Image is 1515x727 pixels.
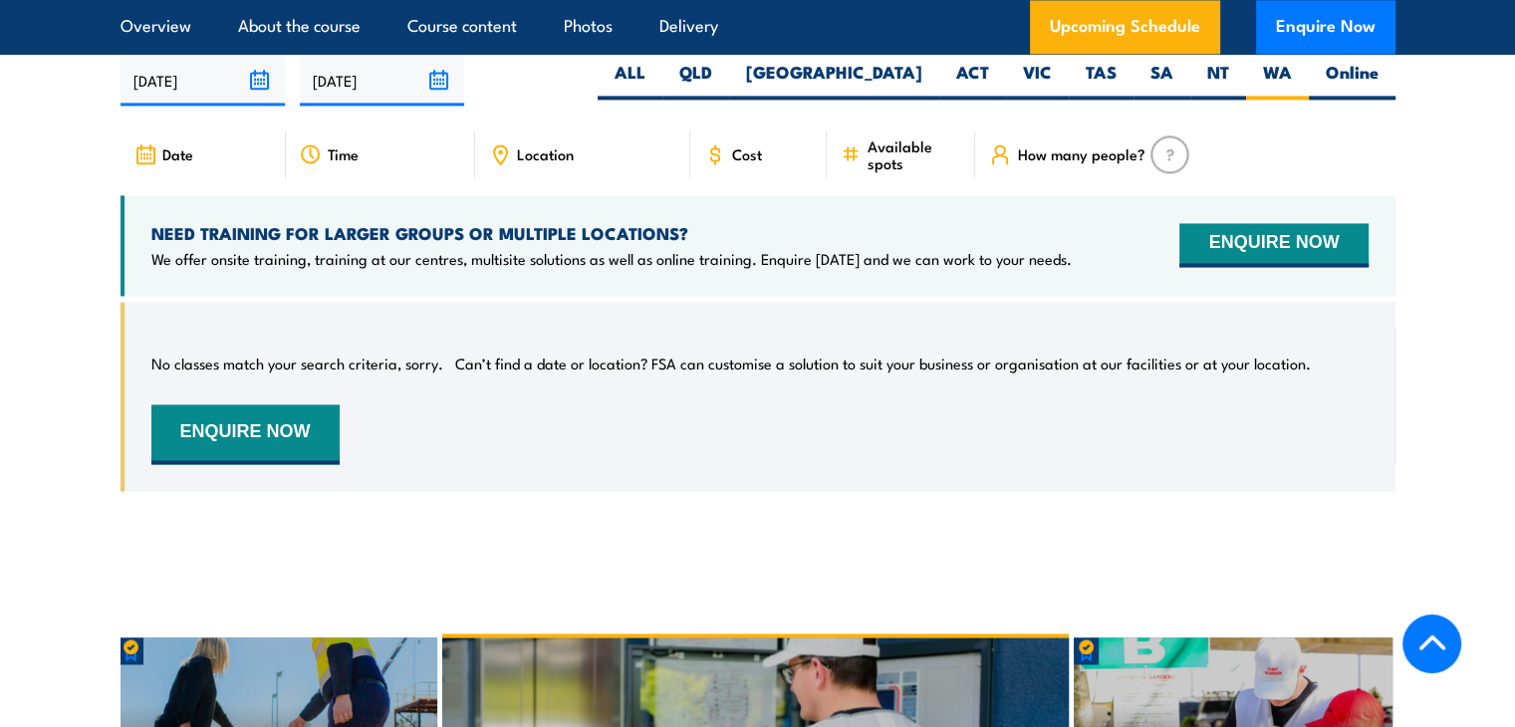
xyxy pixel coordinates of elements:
label: Online [1309,61,1395,100]
label: NT [1190,61,1246,100]
h4: NEED TRAINING FOR LARGER GROUPS OR MULTIPLE LOCATIONS? [151,222,1072,244]
span: Available spots [867,137,961,171]
p: We offer onsite training, training at our centres, multisite solutions as well as online training... [151,249,1072,269]
span: How many people? [1017,145,1144,162]
label: QLD [662,61,729,100]
span: Date [162,145,193,162]
input: To date [300,55,464,106]
label: TAS [1069,61,1134,100]
label: [GEOGRAPHIC_DATA] [729,61,939,100]
span: Cost [732,145,762,162]
label: ALL [598,61,662,100]
input: From date [121,55,285,106]
button: ENQUIRE NOW [151,404,340,464]
label: ACT [939,61,1006,100]
label: VIC [1006,61,1069,100]
p: No classes match your search criteria, sorry. [151,354,443,373]
span: Location [517,145,574,162]
p: Can’t find a date or location? FSA can customise a solution to suit your business or organisation... [455,354,1311,373]
label: WA [1246,61,1309,100]
label: SA [1134,61,1190,100]
button: ENQUIRE NOW [1179,223,1368,267]
span: Time [328,145,359,162]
